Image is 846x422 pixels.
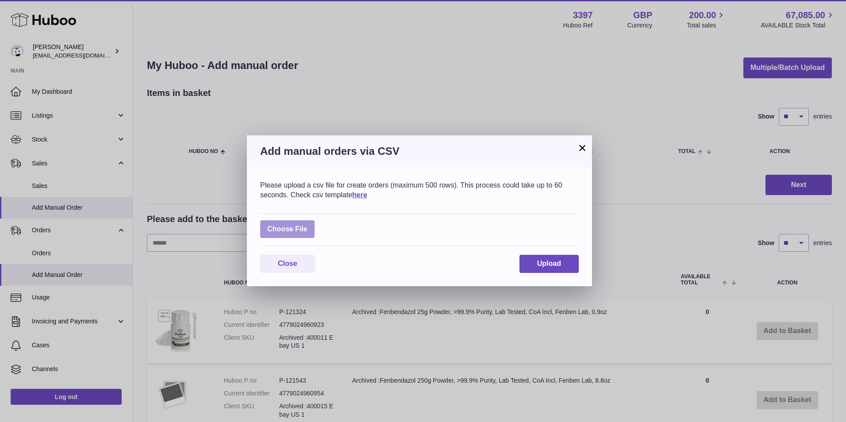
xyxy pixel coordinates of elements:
button: × [577,142,588,153]
span: Close [278,260,297,267]
button: Upload [519,255,579,273]
button: Close [260,255,315,273]
span: Upload [537,260,561,267]
h3: Add manual orders via CSV [260,144,579,158]
div: Please upload a csv file for create orders (maximum 500 rows). This process could take up to 60 s... [260,180,579,199]
a: here [352,191,367,199]
span: Choose File [260,220,315,238]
